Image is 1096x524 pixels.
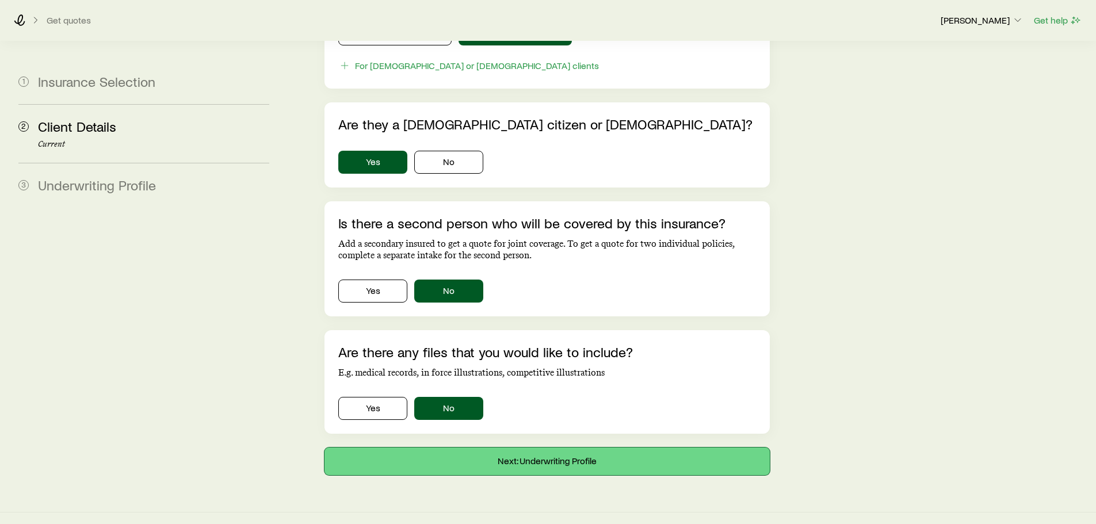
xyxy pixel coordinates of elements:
button: Get help [1033,14,1082,27]
span: 2 [18,121,29,132]
button: Yes [338,280,407,303]
p: Add a secondary insured to get a quote for joint coverage. To get a quote for two individual poli... [338,238,755,261]
span: Underwriting Profile [38,177,156,193]
button: No [414,397,483,420]
button: No [414,280,483,303]
p: E.g. medical records, in force illustrations, competitive illustrations [338,367,755,378]
button: Next: Underwriting Profile [324,447,769,475]
p: Are there any files that you would like to include? [338,344,755,360]
p: Is there a second person who will be covered by this insurance? [338,215,755,231]
span: 1 [18,77,29,87]
button: Yes [338,151,407,174]
span: Client Details [38,118,116,135]
button: Get quotes [46,15,91,26]
span: Insurance Selection [38,73,155,90]
button: [PERSON_NAME] [940,14,1024,28]
p: Current [38,140,269,149]
span: 3 [18,180,29,190]
p: [PERSON_NAME] [941,14,1024,26]
div: For [DEMOGRAPHIC_DATA] or [DEMOGRAPHIC_DATA] clients [355,60,599,71]
button: For [DEMOGRAPHIC_DATA] or [DEMOGRAPHIC_DATA] clients [338,59,599,72]
button: No [414,151,483,174]
p: Are they a [DEMOGRAPHIC_DATA] citizen or [DEMOGRAPHIC_DATA]? [338,116,755,132]
button: Yes [338,397,407,420]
